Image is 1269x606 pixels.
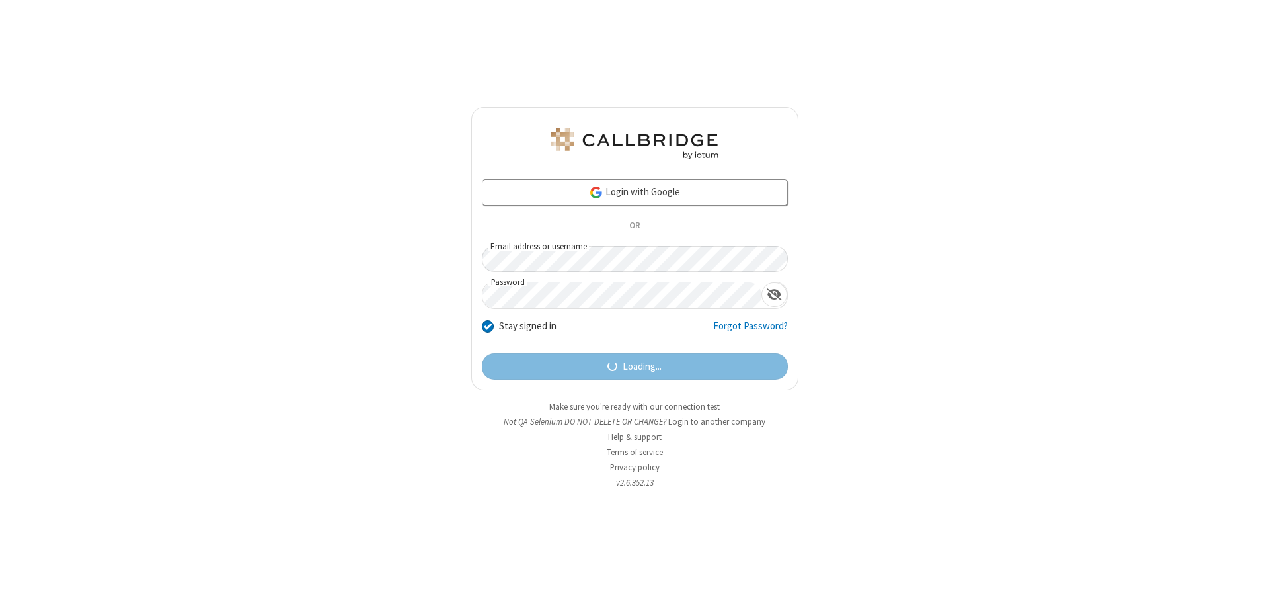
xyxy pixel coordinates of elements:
span: Loading... [623,359,662,374]
input: Email address or username [482,246,788,272]
a: Privacy policy [610,462,660,473]
div: Show password [761,282,787,307]
img: QA Selenium DO NOT DELETE OR CHANGE [549,128,720,159]
button: Loading... [482,353,788,380]
a: Help & support [608,431,662,443]
a: Login with Google [482,179,788,206]
button: Login to another company [668,415,765,428]
img: google-icon.png [589,185,603,200]
li: v2.6.352.13 [471,476,798,489]
li: Not QA Selenium DO NOT DELETE OR CHANGE? [471,415,798,428]
a: Make sure you're ready with our connection test [549,401,720,412]
span: OR [624,217,645,236]
iframe: Chat [1236,572,1259,597]
a: Forgot Password? [713,319,788,344]
label: Stay signed in [499,319,557,334]
a: Terms of service [607,447,663,458]
input: Password [482,282,761,308]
